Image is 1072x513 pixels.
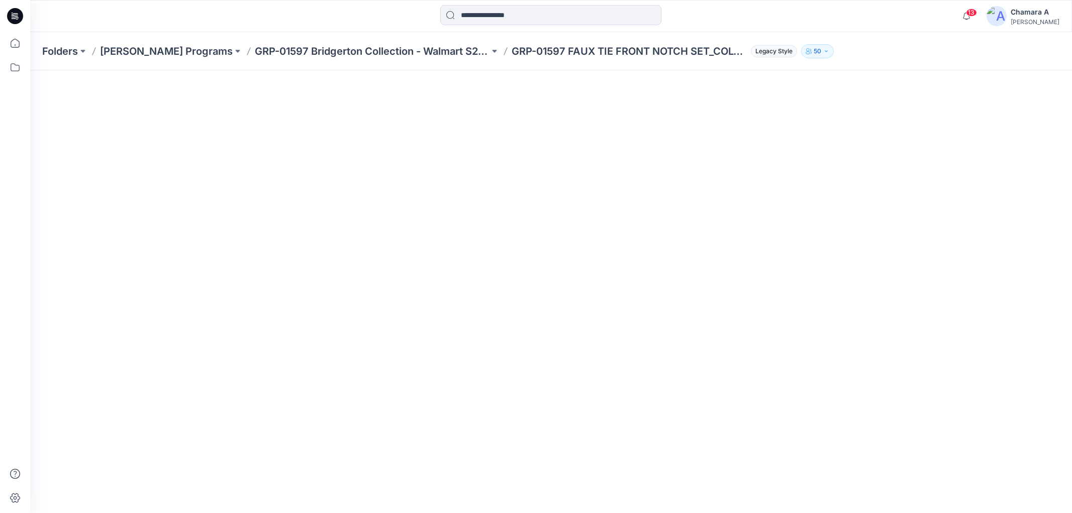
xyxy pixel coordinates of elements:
[814,46,821,57] p: 50
[100,44,233,58] a: [PERSON_NAME] Programs
[751,45,797,57] span: Legacy Style
[30,70,1072,513] iframe: edit-style
[1011,6,1059,18] div: Chamara A
[966,9,977,17] span: 13
[42,44,78,58] a: Folders
[512,44,746,58] p: GRP-01597 FAUX TIE FRONT NOTCH SET_COLORWAY_REV4
[255,44,490,58] a: GRP-01597 Bridgerton Collection - Walmart S2 Summer 2026
[801,44,834,58] button: 50
[747,44,797,58] button: Legacy Style
[987,6,1007,26] img: avatar
[1011,18,1059,26] div: [PERSON_NAME]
